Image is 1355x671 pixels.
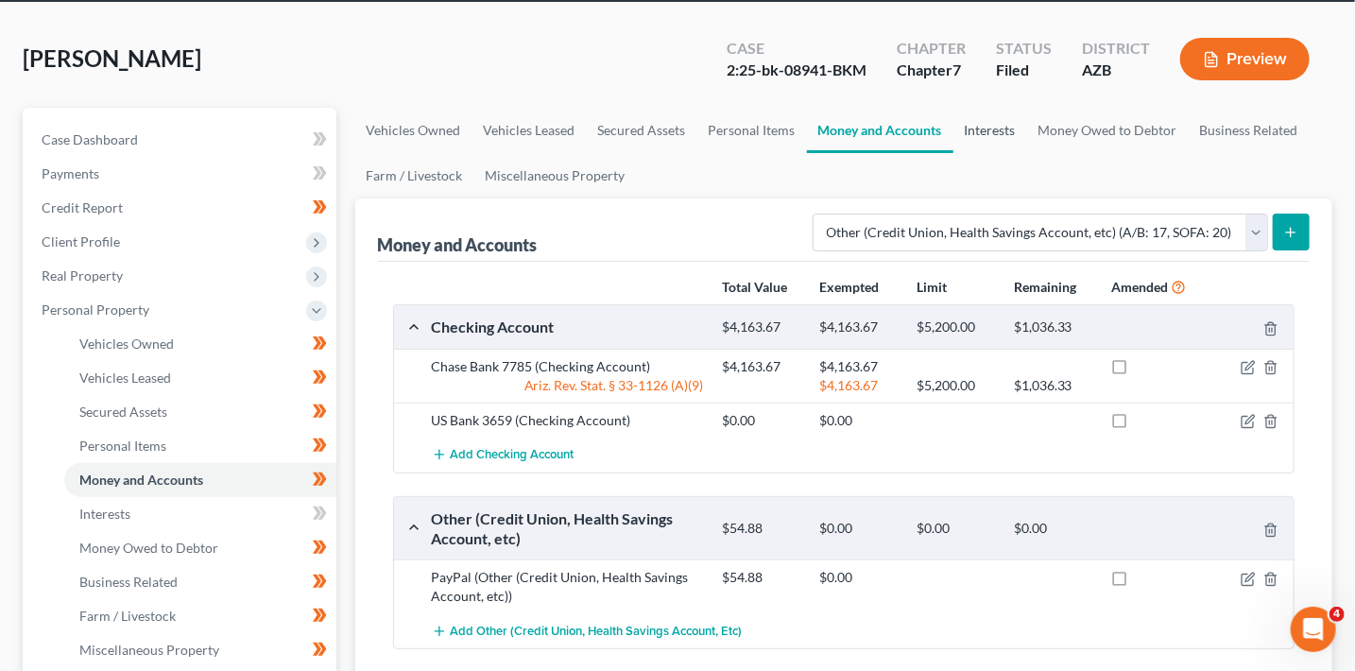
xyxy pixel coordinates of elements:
button: Add Checking Account [432,438,575,473]
a: Money and Accounts [64,463,336,497]
a: Payments [26,157,336,191]
span: Interests [79,506,130,522]
span: [PERSON_NAME] [23,44,201,72]
a: Personal Items [697,108,807,153]
a: Farm / Livestock [355,153,474,198]
span: Miscellaneous Property [79,642,219,658]
strong: Limit [917,279,947,295]
strong: Exempted [819,279,879,295]
div: Status [996,38,1052,60]
div: Chapter [897,38,966,60]
a: Vehicles Leased [64,361,336,395]
span: Vehicles Leased [79,370,171,386]
span: Client Profile [42,233,120,249]
iframe: Intercom live chat [1291,607,1336,652]
div: Chapter [897,60,966,81]
span: Personal Items [79,438,166,454]
a: Secured Assets [64,395,336,429]
div: $1,036.33 [1004,376,1102,395]
span: Payments [42,165,99,181]
span: 7 [952,60,961,78]
a: Money Owed to Debtor [1027,108,1189,153]
a: Business Related [1189,108,1310,153]
span: Add Other (Credit Union, Health Savings Account, etc) [451,624,743,639]
span: Case Dashboard [42,131,138,147]
a: Miscellaneous Property [474,153,637,198]
a: Vehicles Leased [472,108,587,153]
div: $54.88 [713,568,811,587]
strong: Remaining [1014,279,1076,295]
span: Credit Report [42,199,123,215]
a: Secured Assets [587,108,697,153]
span: Money Owed to Debtor [79,540,218,556]
strong: Total Value [722,279,787,295]
a: Interests [953,108,1027,153]
a: Credit Report [26,191,336,225]
div: $5,200.00 [907,318,1004,336]
div: $4,163.67 [713,357,811,376]
div: $54.88 [713,520,811,538]
div: $0.00 [907,520,1004,538]
span: Secured Assets [79,404,167,420]
span: Business Related [79,574,178,590]
a: Personal Items [64,429,336,463]
div: District [1082,38,1150,60]
span: Money and Accounts [79,472,203,488]
a: Farm / Livestock [64,599,336,633]
span: Personal Property [42,301,149,318]
div: US Bank 3659 (Checking Account) [422,411,713,430]
a: Business Related [64,565,336,599]
div: AZB [1082,60,1150,81]
div: Money and Accounts [378,233,538,256]
a: Money Owed to Debtor [64,531,336,565]
span: 4 [1329,607,1345,622]
div: $0.00 [810,411,907,430]
div: $4,163.67 [810,376,907,395]
span: Real Property [42,267,123,284]
a: Miscellaneous Property [64,633,336,667]
div: Filed [996,60,1052,81]
div: Other (Credit Union, Health Savings Account, etc) [422,508,713,549]
div: $0.00 [810,520,907,538]
div: $4,163.67 [810,318,907,336]
div: Checking Account [422,317,713,336]
button: Preview [1180,38,1310,80]
div: $0.00 [713,411,811,430]
strong: Amended [1111,279,1168,295]
div: PayPal (Other (Credit Union, Health Savings Account, etc)) [422,568,713,606]
div: $0.00 [1004,520,1102,538]
button: Add Other (Credit Union, Health Savings Account, etc) [432,613,743,648]
div: $5,200.00 [907,376,1004,395]
span: Farm / Livestock [79,608,176,624]
a: Vehicles Owned [64,327,336,361]
span: Add Checking Account [451,448,575,463]
a: Money and Accounts [807,108,953,153]
a: Case Dashboard [26,123,336,157]
a: Interests [64,497,336,531]
div: Chase Bank 7785 (Checking Account) [422,357,713,376]
div: $1,036.33 [1004,318,1102,336]
div: $4,163.67 [810,357,907,376]
div: $0.00 [810,568,907,587]
div: $4,163.67 [713,318,811,336]
a: Vehicles Owned [355,108,472,153]
div: Case [727,38,866,60]
div: 2:25-bk-08941-BKM [727,60,866,81]
div: Ariz. Rev. Stat. § 33-1126 (A)(9) [422,376,713,395]
span: Vehicles Owned [79,335,174,352]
